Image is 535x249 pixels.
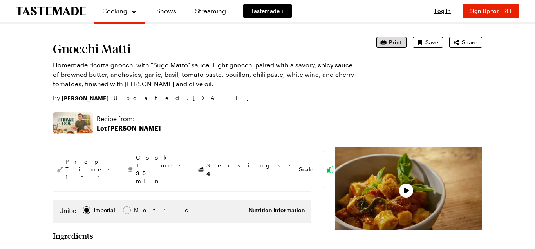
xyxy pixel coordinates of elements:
[389,38,402,46] span: Print
[53,93,109,103] p: By
[399,184,413,198] button: Play Video
[59,206,150,217] div: Imperial Metric
[97,124,161,133] p: Let [PERSON_NAME]
[299,165,313,173] button: Scale
[249,206,305,214] button: Nutrition Information
[16,7,86,16] a: To Tastemade Home Page
[102,3,137,19] button: Cooking
[206,169,210,177] span: 4
[53,60,354,89] p: Homemade ricotta gnocchi with "Sugo Matto" sauce. Light gnocchi paired with a savory, spicy sauce...
[134,206,150,214] div: Metric
[251,7,284,15] span: Tastemade +
[425,38,438,46] span: Save
[97,114,161,124] p: Recipe from:
[243,4,292,18] a: Tastemade +
[335,147,482,230] video-js: Video Player
[61,94,109,102] a: [PERSON_NAME]
[136,154,184,185] span: Cook Time: 35 min
[59,206,76,215] label: Units:
[53,112,93,134] img: Show where recipe is used
[376,37,407,48] button: Print
[463,4,519,18] button: Sign Up for FREE
[97,114,161,133] a: Recipe from:Let [PERSON_NAME]
[206,162,295,178] span: Servings:
[65,158,114,181] span: Prep Time: 1 hr
[94,206,115,214] div: Imperial
[413,37,443,48] button: Save recipe
[427,7,458,15] button: Log In
[114,94,257,102] span: Updated : [DATE]
[134,206,151,214] span: Metric
[434,7,451,14] span: Log In
[53,42,354,56] h1: Gnocchi Matti
[449,37,482,48] button: Share
[94,206,116,214] span: Imperial
[102,7,127,15] span: Cooking
[462,38,477,46] span: Share
[53,231,93,240] h2: Ingredients
[469,7,513,14] span: Sign Up for FREE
